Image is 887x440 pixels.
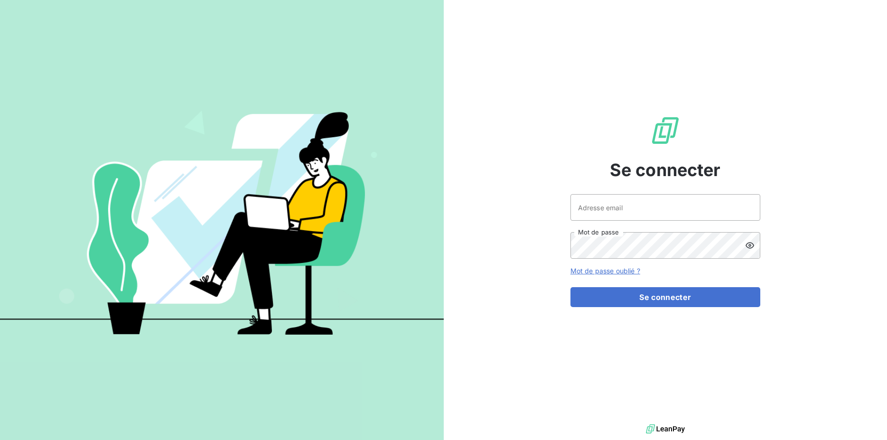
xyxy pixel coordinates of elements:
[646,422,685,436] img: logo
[570,194,760,221] input: placeholder
[610,157,721,183] span: Se connecter
[650,115,681,146] img: Logo LeanPay
[570,287,760,307] button: Se connecter
[570,267,640,275] a: Mot de passe oublié ?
